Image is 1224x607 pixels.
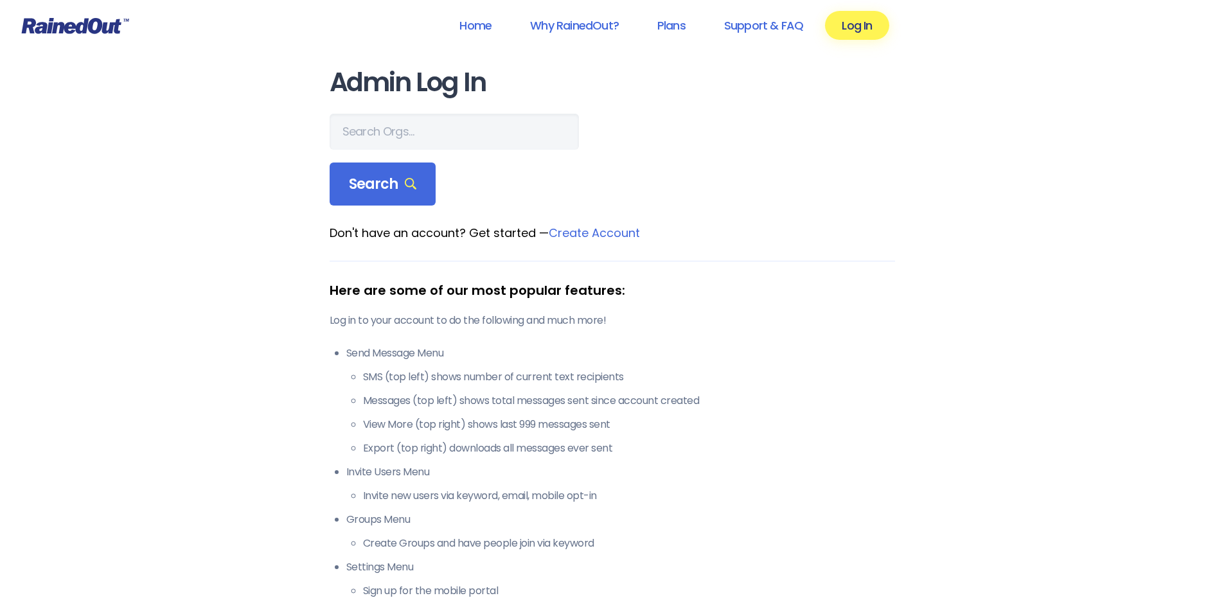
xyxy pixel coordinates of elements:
div: Here are some of our most popular features: [330,281,895,300]
li: SMS (top left) shows number of current text recipients [363,369,895,385]
a: Support & FAQ [707,11,820,40]
a: Why RainedOut? [513,11,635,40]
input: Search Orgs… [330,114,579,150]
div: Search [330,163,436,206]
li: Sign up for the mobile portal [363,583,895,599]
li: Messages (top left) shows total messages sent since account created [363,393,895,409]
a: Plans [641,11,702,40]
a: Create Account [549,225,640,241]
li: Send Message Menu [346,346,895,456]
a: Home [443,11,508,40]
li: Invite Users Menu [346,464,895,504]
h1: Admin Log In [330,68,895,97]
span: Search [349,175,417,193]
li: Groups Menu [346,512,895,551]
li: Export (top right) downloads all messages ever sent [363,441,895,456]
p: Log in to your account to do the following and much more! [330,313,895,328]
a: Log In [825,11,889,40]
li: Invite new users via keyword, email, mobile opt-in [363,488,895,504]
li: View More (top right) shows last 999 messages sent [363,417,895,432]
li: Create Groups and have people join via keyword [363,536,895,551]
